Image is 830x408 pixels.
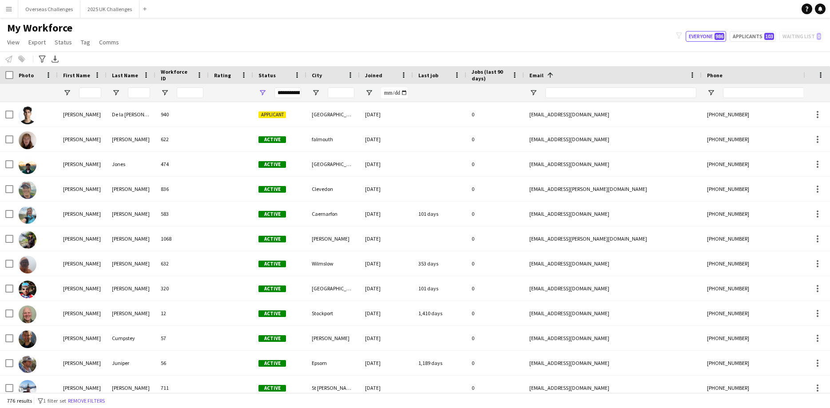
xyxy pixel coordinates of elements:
[702,326,815,350] div: [PHONE_NUMBER]
[58,127,107,151] div: [PERSON_NAME]
[524,301,702,325] div: [EMAIL_ADDRESS][DOMAIN_NAME]
[312,72,322,79] span: City
[107,251,155,276] div: [PERSON_NAME]
[524,351,702,375] div: [EMAIL_ADDRESS][DOMAIN_NAME]
[545,87,696,98] input: Email Filter Input
[466,251,524,276] div: 0
[19,107,36,124] img: Adrian De la Rosa Sanchez
[258,89,266,97] button: Open Filter Menu
[702,301,815,325] div: [PHONE_NUMBER]
[306,301,360,325] div: Stockport
[258,211,286,218] span: Active
[258,385,286,392] span: Active
[19,181,36,199] img: Brian Payne
[524,177,702,201] div: [EMAIL_ADDRESS][PERSON_NAME][DOMAIN_NAME]
[58,326,107,350] div: [PERSON_NAME]
[418,72,438,79] span: Last job
[702,376,815,400] div: [PHONE_NUMBER]
[43,397,66,404] span: 1 filter set
[99,38,119,46] span: Comms
[155,177,209,201] div: 836
[50,54,60,64] app-action-btn: Export XLSX
[258,186,286,193] span: Active
[466,102,524,127] div: 0
[7,21,72,35] span: My Workforce
[702,251,815,276] div: [PHONE_NUMBER]
[524,152,702,176] div: [EMAIL_ADDRESS][DOMAIN_NAME]
[764,33,774,40] span: 103
[702,177,815,201] div: [PHONE_NUMBER]
[19,281,36,298] img: Alexander Hoskin
[107,226,155,251] div: [PERSON_NAME]
[306,202,360,226] div: Caernarfon
[155,152,209,176] div: 474
[155,251,209,276] div: 632
[107,351,155,375] div: Juniper
[365,72,382,79] span: Joined
[529,72,544,79] span: Email
[466,301,524,325] div: 0
[258,72,276,79] span: Status
[306,102,360,127] div: [GEOGRAPHIC_DATA]
[524,251,702,276] div: [EMAIL_ADDRESS][DOMAIN_NAME]
[524,226,702,251] div: [EMAIL_ADDRESS][PERSON_NAME][DOMAIN_NAME]
[112,89,120,97] button: Open Filter Menu
[7,38,20,46] span: View
[18,0,80,18] button: Overseas Challenges
[58,202,107,226] div: [PERSON_NAME]
[58,102,107,127] div: [PERSON_NAME]
[19,206,36,224] img: Jess Byrne
[360,251,413,276] div: [DATE]
[80,0,139,18] button: 2025 UK Challenges
[524,326,702,350] div: [EMAIL_ADDRESS][DOMAIN_NAME]
[466,226,524,251] div: 0
[715,33,724,40] span: 986
[365,89,373,97] button: Open Filter Menu
[360,326,413,350] div: [DATE]
[360,127,413,151] div: [DATE]
[360,202,413,226] div: [DATE]
[58,251,107,276] div: [PERSON_NAME]
[79,87,101,98] input: First Name Filter Input
[107,301,155,325] div: [PERSON_NAME]
[258,161,286,168] span: Active
[258,360,286,367] span: Active
[155,202,209,226] div: 583
[58,376,107,400] div: [PERSON_NAME]
[155,276,209,301] div: 320
[360,102,413,127] div: [DATE]
[466,202,524,226] div: 0
[214,72,231,79] span: Rating
[381,87,408,98] input: Joined Filter Input
[258,285,286,292] span: Active
[466,152,524,176] div: 0
[258,236,286,242] span: Active
[258,136,286,143] span: Active
[112,72,138,79] span: Last Name
[258,310,286,317] span: Active
[51,36,75,48] a: Status
[258,335,286,342] span: Active
[702,351,815,375] div: [PHONE_NUMBER]
[360,177,413,201] div: [DATE]
[328,87,354,98] input: City Filter Input
[702,102,815,127] div: [PHONE_NUMBER]
[58,152,107,176] div: [PERSON_NAME]
[413,202,466,226] div: 101 days
[472,68,508,82] span: Jobs (last 90 days)
[524,102,702,127] div: [EMAIL_ADDRESS][DOMAIN_NAME]
[360,152,413,176] div: [DATE]
[19,330,36,348] img: Andrew Cumpstey
[306,376,360,400] div: St [PERSON_NAME]
[161,68,193,82] span: Workforce ID
[306,351,360,375] div: Epsom
[306,251,360,276] div: Wilmslow
[19,131,36,149] img: katherine murdoch
[155,351,209,375] div: 56
[413,276,466,301] div: 101 days
[360,301,413,325] div: [DATE]
[413,301,466,325] div: 1,410 days
[360,226,413,251] div: [DATE]
[702,127,815,151] div: [PHONE_NUMBER]
[306,276,360,301] div: [GEOGRAPHIC_DATA]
